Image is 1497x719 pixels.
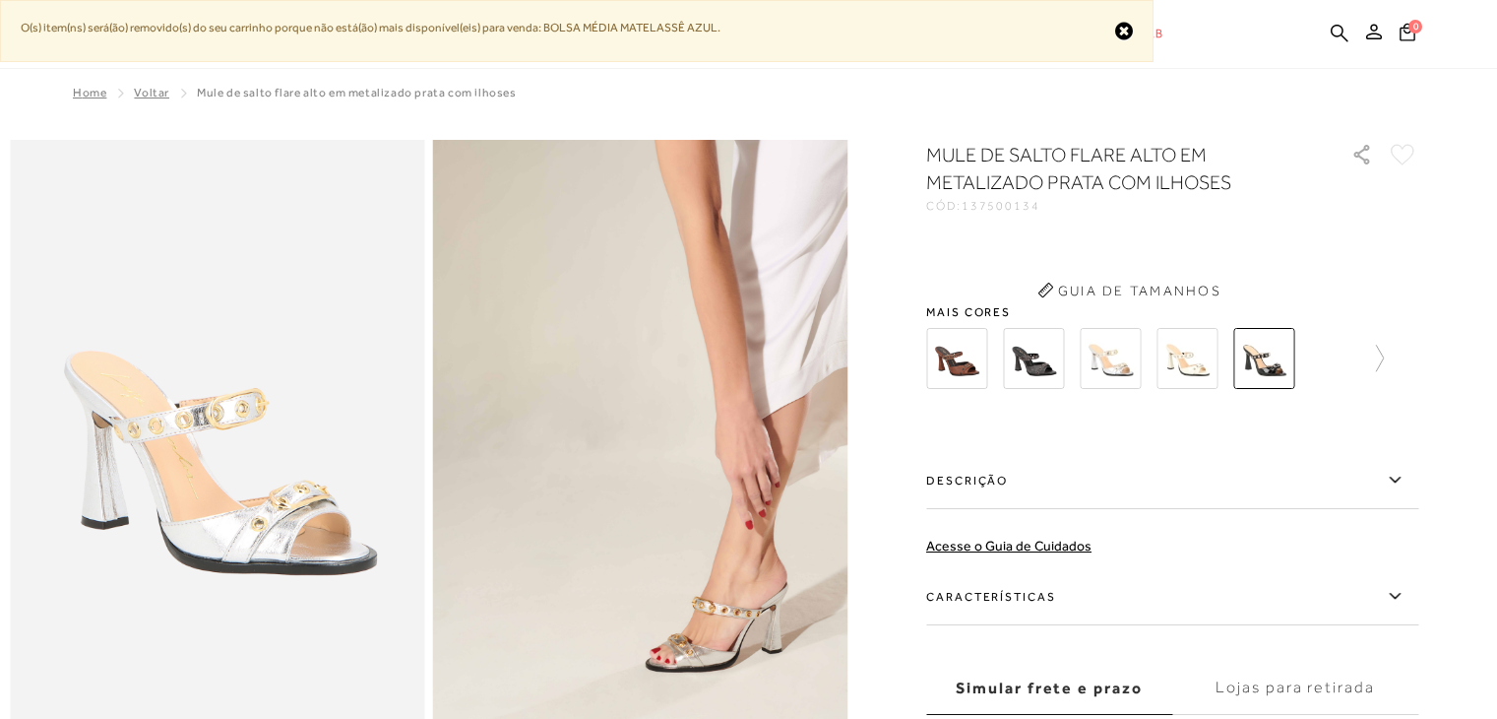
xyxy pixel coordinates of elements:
h1: MULE DE SALTO FLARE ALTO EM METALIZADO PRATA COM ILHOSES [926,141,1295,196]
a: Home [73,86,106,99]
button: Guia de Tamanhos [1030,275,1227,306]
img: MULE DE SALTO ALTO EM COURO PRETO COM MICRO REBITES [1003,328,1064,389]
img: MULE DE SALTO FLARE ALTO EM VERNIZ OFF WHITE COM ILHOSES [1156,328,1217,389]
label: Descrição [926,452,1418,509]
a: Voltar [134,86,169,99]
span: Mais cores [926,306,1418,318]
button: 0 [1394,22,1421,48]
span: 0 [1408,20,1422,33]
span: MULE DE SALTO FLARE ALTO EM METALIZADO PRATA COM ILHOSES [197,86,517,99]
img: MULE DE SALTO FLARE ALTO EM VERNIZ PRETO COM ILHOSES [1233,328,1294,389]
img: MULE DE SALTO ALTO EM COURO CARAMELO COM MICRO REBITES [926,328,987,389]
label: Lojas para retirada [1172,662,1418,715]
span: 137500134 [962,199,1040,213]
label: Simular frete e prazo [926,662,1172,715]
img: MULE DE SALTO FLARE ALTO EM METALIZADO PRATA COM ILHOSES [1080,328,1141,389]
a: Acesse o Guia de Cuidados [926,538,1092,554]
div: O(s) item(ns) será(ão) removido(s) do seu carrinho porque não está(ão) mais disponível(eis) para ... [21,21,1133,41]
div: CÓD: [926,200,1320,212]
label: Características [926,568,1418,625]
